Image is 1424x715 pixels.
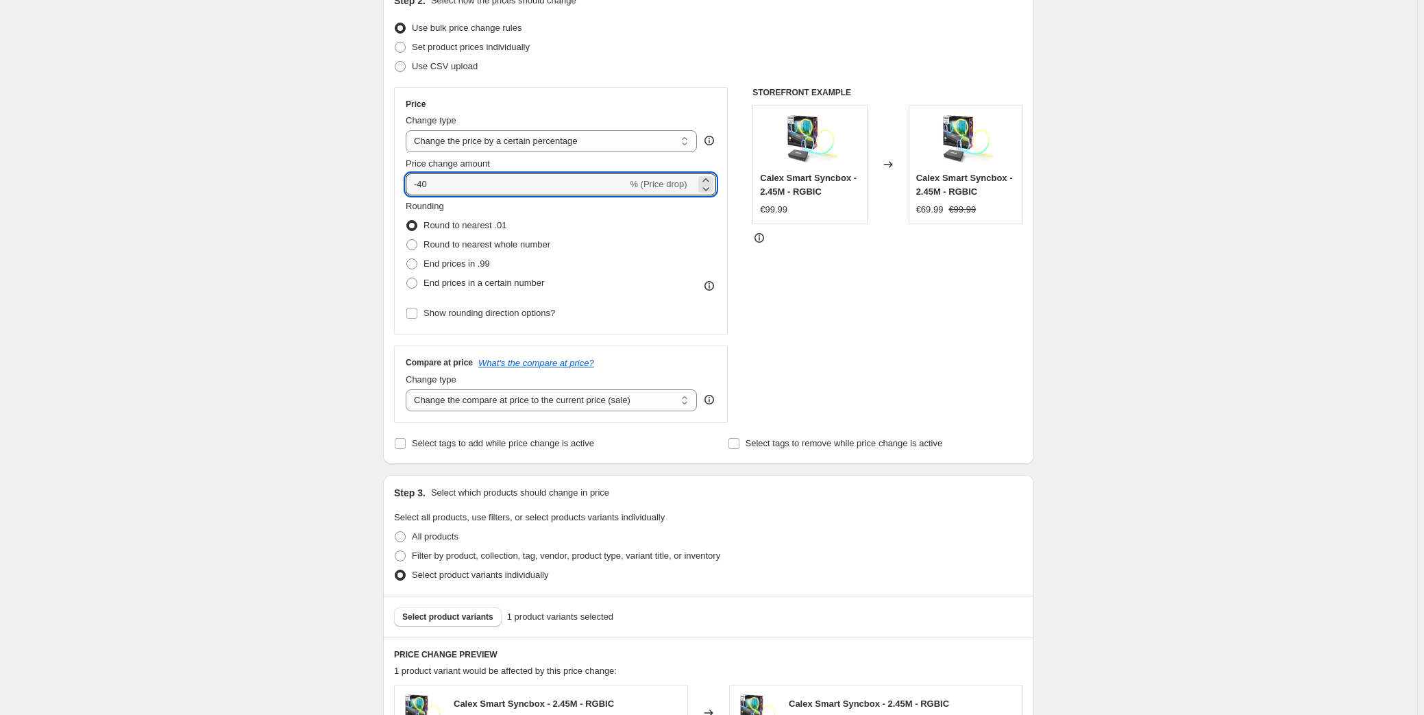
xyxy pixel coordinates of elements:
span: Round to nearest whole number [423,239,550,250]
span: End prices in .99 [423,258,490,269]
span: Calex Smart Syncbox - 2.45M - RGBIC [789,699,949,709]
h3: Price [406,99,426,110]
span: 1 product variant would be affected by this price change: [394,666,617,676]
span: % (Price drop) [630,179,687,189]
span: Rounding [406,201,444,211]
span: End prices in a certain number [423,278,544,288]
img: Calex-Smart-Syncbox-2_45M-RGBIC_9bdd69b5_80x.webp [938,112,993,167]
span: Show rounding direction options? [423,308,555,318]
span: Calex Smart Syncbox - 2.45M - RGBIC [916,173,1013,197]
span: 1 product variants selected [507,610,613,624]
h6: STOREFRONT EXAMPLE [752,87,1023,98]
span: Use CSV upload [412,61,478,71]
button: Select product variants [394,607,502,627]
h3: Compare at price [406,357,473,368]
span: Price change amount [406,158,490,169]
span: Select tags to remove while price change is active [746,438,943,448]
span: Calex Smart Syncbox - 2.45M - RGBIC [760,173,857,197]
div: €69.99 [916,203,944,217]
span: Round to nearest .01 [423,220,506,230]
span: Change type [406,115,456,125]
span: Filter by product, collection, tag, vendor, product type, variant title, or inventory [412,550,720,561]
input: -15 [406,173,627,195]
span: Select product variants individually [412,570,548,580]
span: All products [412,531,458,542]
span: Select tags to add while price change is active [412,438,594,448]
span: Select product variants [402,611,493,622]
div: €99.99 [760,203,787,217]
p: Select which products should change in price [431,486,609,500]
h2: Step 3. [394,486,426,500]
span: Change type [406,374,456,385]
span: Select all products, use filters, or select products variants individually [394,512,665,522]
strike: €99.99 [948,203,976,217]
span: Calex Smart Syncbox - 2.45M - RGBIC [454,699,614,709]
span: Set product prices individually [412,42,530,52]
div: help [702,134,716,147]
button: What's the compare at price? [478,358,594,368]
span: Use bulk price change rules [412,23,521,33]
div: help [702,393,716,407]
img: Calex-Smart-Syncbox-2_45M-RGBIC_9bdd69b5_80x.webp [783,112,837,167]
h6: PRICE CHANGE PREVIEW [394,649,1023,660]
